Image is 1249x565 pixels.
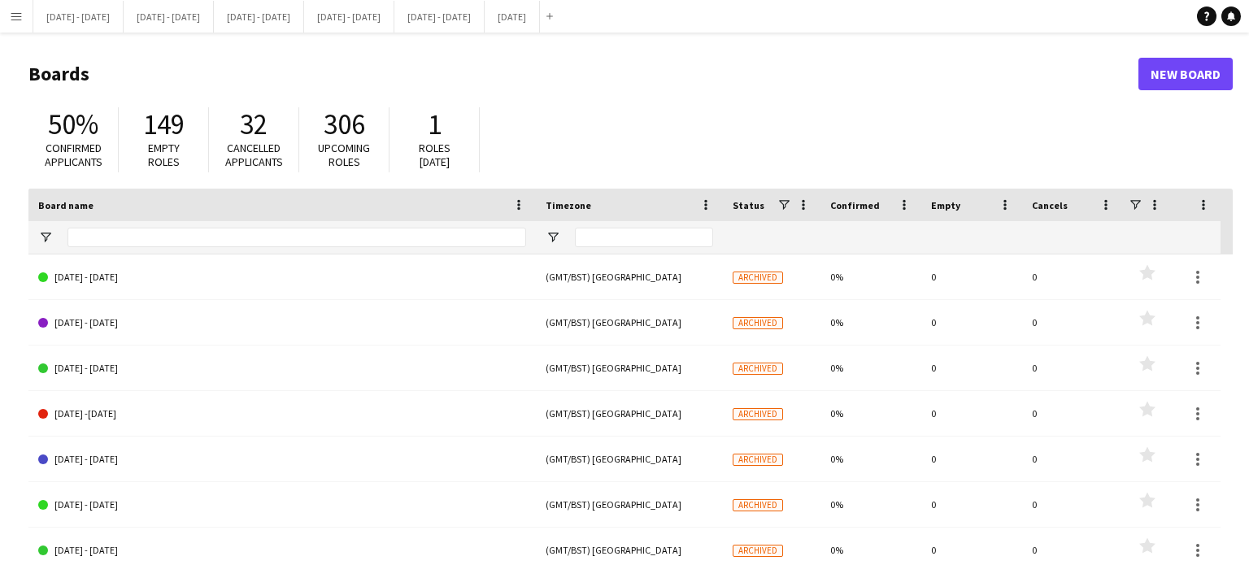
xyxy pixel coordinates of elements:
[1138,58,1233,90] a: New Board
[148,141,180,169] span: Empty roles
[921,254,1022,299] div: 0
[820,391,921,436] div: 0%
[33,1,124,33] button: [DATE] - [DATE]
[1022,391,1123,436] div: 0
[820,254,921,299] div: 0%
[536,437,723,481] div: (GMT/BST) [GEOGRAPHIC_DATA]
[733,272,783,284] span: Archived
[38,300,526,346] a: [DATE] - [DATE]
[820,300,921,345] div: 0%
[1022,254,1123,299] div: 0
[67,228,526,247] input: Board name Filter Input
[546,230,560,245] button: Open Filter Menu
[38,254,526,300] a: [DATE] - [DATE]
[225,141,283,169] span: Cancelled applicants
[820,437,921,481] div: 0%
[733,545,783,557] span: Archived
[394,1,485,33] button: [DATE] - [DATE]
[1022,482,1123,527] div: 0
[733,454,783,466] span: Archived
[921,346,1022,390] div: 0
[38,482,526,528] a: [DATE] - [DATE]
[536,482,723,527] div: (GMT/BST) [GEOGRAPHIC_DATA]
[575,228,713,247] input: Timezone Filter Input
[921,391,1022,436] div: 0
[830,199,880,211] span: Confirmed
[38,199,94,211] span: Board name
[820,482,921,527] div: 0%
[536,254,723,299] div: (GMT/BST) [GEOGRAPHIC_DATA]
[38,391,526,437] a: [DATE] -[DATE]
[921,300,1022,345] div: 0
[1022,437,1123,481] div: 0
[485,1,540,33] button: [DATE]
[45,141,102,169] span: Confirmed applicants
[419,141,450,169] span: Roles [DATE]
[38,230,53,245] button: Open Filter Menu
[318,141,370,169] span: Upcoming roles
[733,317,783,329] span: Archived
[733,408,783,420] span: Archived
[324,106,365,142] span: 306
[240,106,268,142] span: 32
[1022,346,1123,390] div: 0
[820,346,921,390] div: 0%
[921,482,1022,527] div: 0
[733,499,783,511] span: Archived
[931,199,960,211] span: Empty
[38,437,526,482] a: [DATE] - [DATE]
[536,300,723,345] div: (GMT/BST) [GEOGRAPHIC_DATA]
[143,106,185,142] span: 149
[1032,199,1068,211] span: Cancels
[546,199,591,211] span: Timezone
[38,346,526,391] a: [DATE] - [DATE]
[1022,300,1123,345] div: 0
[536,391,723,436] div: (GMT/BST) [GEOGRAPHIC_DATA]
[304,1,394,33] button: [DATE] - [DATE]
[48,106,98,142] span: 50%
[536,346,723,390] div: (GMT/BST) [GEOGRAPHIC_DATA]
[428,106,442,142] span: 1
[921,437,1022,481] div: 0
[28,62,1138,86] h1: Boards
[214,1,304,33] button: [DATE] - [DATE]
[733,199,764,211] span: Status
[733,363,783,375] span: Archived
[124,1,214,33] button: [DATE] - [DATE]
